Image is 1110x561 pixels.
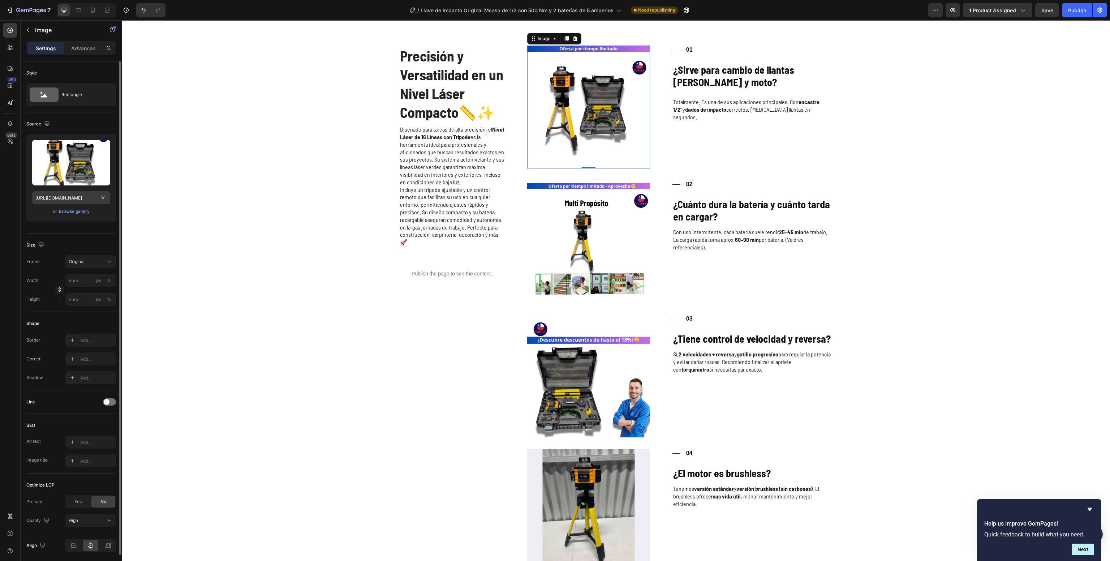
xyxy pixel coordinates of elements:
div: Undo/Redo [136,3,165,17]
p: 7 [47,6,51,14]
div: Quality [26,516,51,526]
input: https://example.com/image.jpg [32,191,110,204]
div: SEO [26,422,35,429]
div: Rectangle [61,86,106,103]
input: px% [65,293,116,306]
button: High [65,514,116,527]
span: Save [1041,7,1053,13]
strong: versión estándar [572,465,612,472]
div: Corner [26,356,41,362]
img: gempages_522051823398290573-cd397be5-3645-4da9-8380-c81d940c8376.png [405,160,528,283]
p: 02 [564,160,571,168]
p: Totalmente. Es una de sus aplicaciones principales. Con y correctos, [MEDICAL_DATA] llantas en se... [551,78,710,100]
img: gempages_522051823398290573-83e4ed7a-a130-4795-817d-d5a01015b5fb.png [405,25,528,148]
div: 450 [7,77,17,83]
strong: ¿El motor es brushless? [551,447,649,459]
strong: Nivel Láser de 16 Líneas con Trípode [278,106,382,120]
p: Tenemos y . El brushless ofrece , menor mantenimiento y mejor eficiencia. [551,465,710,487]
button: % [94,295,103,304]
span: or [53,207,57,216]
strong: gatillo progresivo [615,330,657,337]
strong: más vida útil [589,472,619,479]
h2: 📏✨ [277,25,383,102]
p: Publish the page to see the content. [277,250,383,257]
div: % [107,277,111,284]
h2: Help us improve GemPages! [984,519,1094,528]
iframe: Design area [122,20,1110,561]
div: Optimize LCP [26,482,55,488]
div: Shape [26,320,39,327]
span: Yes [74,498,82,505]
span: Need republishing [638,7,675,13]
span: 1 product assigned [969,7,1016,14]
strong: 2 velocidades + reversa [557,330,612,337]
div: Style [26,70,37,76]
span: / [417,7,419,14]
label: Width [26,277,38,284]
button: px [104,276,113,285]
div: Border [26,337,40,343]
label: Frame [26,258,40,265]
div: Shadow [26,374,43,381]
p: Diseñado para tareas de alta precisión, el es la herramienta ideal para profesionales y aficionad... [278,106,383,166]
span: Llave de impacto Original Mcasa de 1/2 con 500 Nm y 2 baterías de 5 amperios [421,7,614,14]
div: Size [26,240,46,250]
p: 01 [564,26,571,34]
img: gempages_522051823398290573-096598ec-98a7-4a4a-84a9-5025da8e8d88.png [405,429,528,552]
span: High [69,518,78,523]
button: Publish [1062,3,1092,17]
p: Advanced [71,44,96,52]
div: Add... [80,375,114,381]
button: 1 product assigned [963,3,1032,17]
input: px% [65,274,116,287]
img: gempages_522051823398290573-5db0ad29-5a34-4256-b460-5951c0c36e1f.png [405,294,528,417]
strong: ¿Tiene control de velocidad y reversa? [551,312,709,325]
strong: dados de impacto [563,86,605,93]
div: Help us improve GemPages! [984,505,1094,555]
p: Sí. y para regular la potencia y evitar dañar roscas. Recomiendo finalizar el apriete con si nece... [551,330,710,353]
strong: 25–45 min [657,208,681,215]
div: Source [26,119,51,129]
p: Image [35,26,96,34]
div: Link [26,399,35,405]
button: 7 [3,3,54,17]
button: Browse gallery [59,208,90,215]
div: px [96,296,101,303]
strong: torquímetro [560,346,588,352]
div: Image title [26,457,48,463]
span: Original [69,258,85,265]
div: Alt text [26,438,41,445]
button: Hide survey [1085,505,1094,514]
button: % [94,276,103,285]
img: preview-image [32,140,110,185]
p: Settings [36,44,56,52]
p: Incluye un trípode ajustable y un control remoto que facilitan su uso en cualquier entorno, permi... [278,166,383,226]
div: Add... [80,458,114,464]
strong: encastre 1/2" [551,78,698,93]
strong: 60–90 min [613,216,637,223]
div: % [107,296,111,303]
div: Add... [80,356,114,363]
button: px [104,295,113,304]
strong: versión brushless (sin carbones) [615,465,691,472]
span: No [100,498,106,505]
p: 03 [564,295,571,303]
div: Beta [5,132,17,138]
strong: ¿Cuánto dura la batería y cuánto tarda en cargar? [551,178,708,202]
p: 04 [564,429,571,437]
p: Quick feedback to build what you need. [984,531,1094,538]
strong: ¿Sirve para cambio de llantas [PERSON_NAME] y moto? [551,43,672,68]
label: Height [26,296,40,303]
button: Next question [1072,544,1094,555]
div: px [96,277,101,284]
div: Align [26,541,47,551]
div: Add... [80,337,114,344]
button: Save [1035,3,1059,17]
strong: Precisión y Versatilidad en un Nivel Láser Compacto [278,27,382,100]
div: Add... [80,439,114,446]
div: Image [414,15,430,22]
div: Preload [26,498,42,505]
div: Publish [1068,7,1086,14]
p: Con uso intermitente, cada batería suele rendir de trabajo. La carga rápida toma aprox. por bater... [551,208,710,231]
